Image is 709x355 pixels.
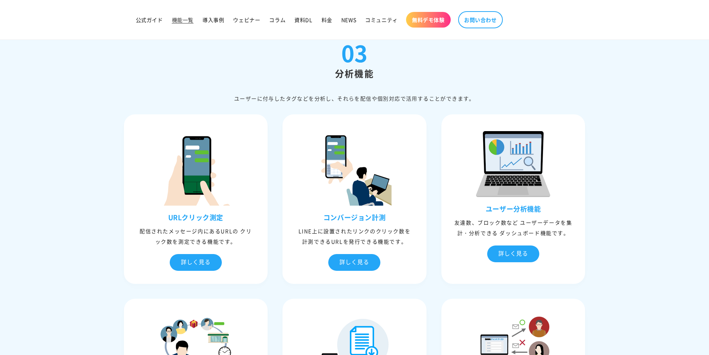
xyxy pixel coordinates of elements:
[265,12,290,28] a: コラム
[172,16,194,23] span: 機能一覧
[233,16,260,23] span: ウェビナー
[131,12,167,28] a: 公式ガイド
[126,226,266,247] div: 配信されたメッセージ内にあるURLの クリック数を測定できる機能です。
[328,254,380,271] div: 詳しく見る
[229,12,265,28] a: ウェビナー
[317,131,392,206] img: コンバージョン計測
[284,226,425,247] div: LINE上に設置されたリンクのクリック数を計測できるURLを発行できる機能です。
[269,16,285,23] span: コラム
[198,12,229,28] a: 導入事例
[361,12,402,28] a: コミュニティ
[136,16,163,23] span: 公式ガイド
[317,12,337,28] a: 料金
[170,254,222,271] div: 詳しく見る
[341,16,356,23] span: NEWS
[365,16,398,23] span: コミュニティ
[464,16,497,23] span: お問い合わせ
[341,41,368,64] div: 03
[443,217,584,238] div: 友達数、ブロック数など ユーザーデータを集計・分析できる ダッシュボード機能です。
[202,16,224,23] span: 導入事例
[159,131,233,206] img: URLクリック測定
[458,11,503,28] a: お問い合わせ
[167,12,198,28] a: 機能一覧
[124,94,585,103] div: ユーザーに付与したタグなどを分析し、それらを配信や個別対応で活⽤することができます。
[124,67,585,79] h2: 分析機能
[406,12,451,28] a: 無料デモ体験
[412,16,445,23] span: 無料デモ体験
[322,16,332,23] span: 料金
[290,12,317,28] a: 資料DL
[126,213,266,222] h3: URLクリック測定
[487,245,539,262] div: 詳しく見る
[284,213,425,222] h3: コンバージョン計測
[476,131,550,197] img: ユーザー分析機能
[294,16,312,23] span: 資料DL
[443,205,584,213] h3: ユーザー分析機能
[337,12,361,28] a: NEWS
